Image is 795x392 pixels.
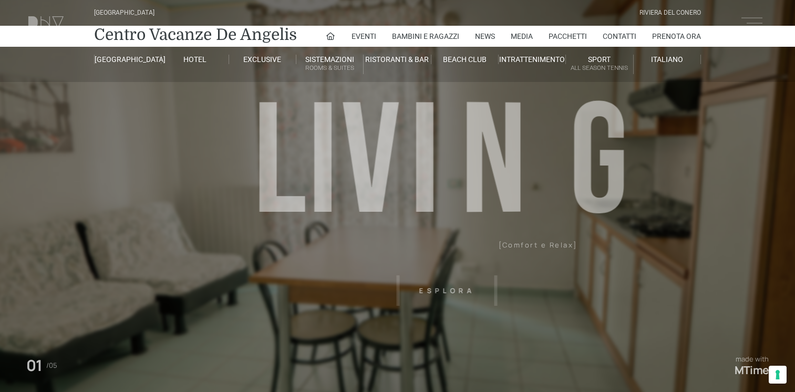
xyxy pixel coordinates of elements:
[652,26,701,47] a: Prenota Ora
[392,26,459,47] a: Bambini e Ragazzi
[296,63,363,73] small: Rooms & Suites
[161,55,229,64] a: Hotel
[364,55,431,64] a: Ristoranti & Bar
[639,8,701,18] div: Riviera Del Conero
[431,55,499,64] a: Beach Club
[651,55,683,64] span: Italiano
[94,24,297,45] a: Centro Vacanze De Angelis
[499,55,566,64] a: Intrattenimento
[769,366,787,384] button: Le tue preferenze relative al consenso per le tecnologie di tracciamento
[94,8,154,18] div: [GEOGRAPHIC_DATA]
[475,26,495,47] a: News
[566,63,633,73] small: All Season Tennis
[511,26,533,47] a: Media
[352,26,376,47] a: Eventi
[94,55,161,64] a: [GEOGRAPHIC_DATA]
[549,26,587,47] a: Pacchetti
[229,55,296,64] a: Exclusive
[603,26,636,47] a: Contatti
[634,55,701,64] a: Italiano
[296,55,364,74] a: SistemazioniRooms & Suites
[566,55,633,74] a: SportAll Season Tennis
